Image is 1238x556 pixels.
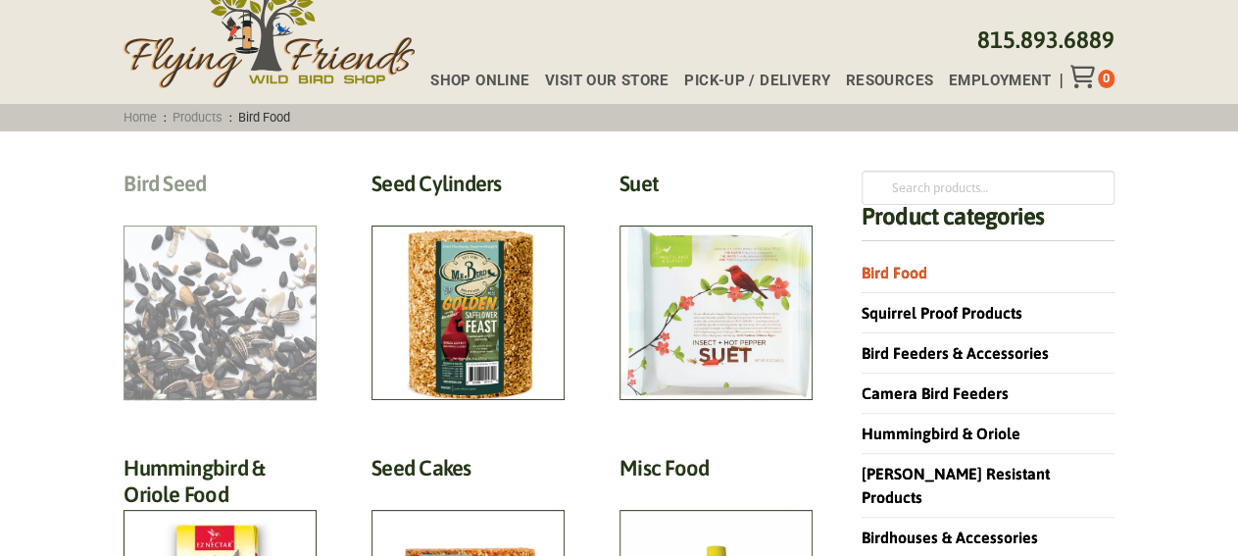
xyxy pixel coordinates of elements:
h2: Suet [619,171,813,207]
a: Visit Our Store [529,74,669,88]
span: Shop Online [430,74,529,88]
a: Employment [933,74,1051,88]
h4: Product categories [862,205,1114,241]
a: Visit product category Suet [619,171,813,400]
span: Employment [949,74,1052,88]
span: Pick-up / Delivery [684,74,830,88]
a: Products [167,110,229,125]
h2: Bird Seed [124,171,317,207]
a: Shop Online [415,74,529,88]
h2: Seed Cakes [371,455,565,491]
h2: Misc Food [619,455,813,491]
span: 0 [1103,71,1110,85]
a: Squirrel Proof Products [862,304,1022,322]
h2: Hummingbird & Oriole Food [124,455,317,518]
a: Hummingbird & Oriole [862,425,1020,442]
a: Pick-up / Delivery [669,74,829,88]
span: Resources [846,74,933,88]
a: 815.893.6889 [977,26,1114,53]
a: Camera Bird Feeders [862,384,1009,402]
a: Home [118,110,164,125]
a: Bird Food [862,264,927,281]
a: Visit product category Bird Seed [124,171,317,400]
a: Visit product category Seed Cylinders [371,171,565,400]
a: Bird Feeders & Accessories [862,344,1049,362]
a: Birdhouses & Accessories [862,529,1038,546]
h2: Seed Cylinders [371,171,565,207]
span: Bird Food [231,110,296,125]
a: Resources [830,74,933,88]
span: : : [118,110,296,125]
a: [PERSON_NAME] Resistant Products [862,465,1050,506]
div: Toggle Off Canvas Content [1070,65,1098,88]
span: Visit Our Store [545,74,669,88]
input: Search products… [862,171,1114,204]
